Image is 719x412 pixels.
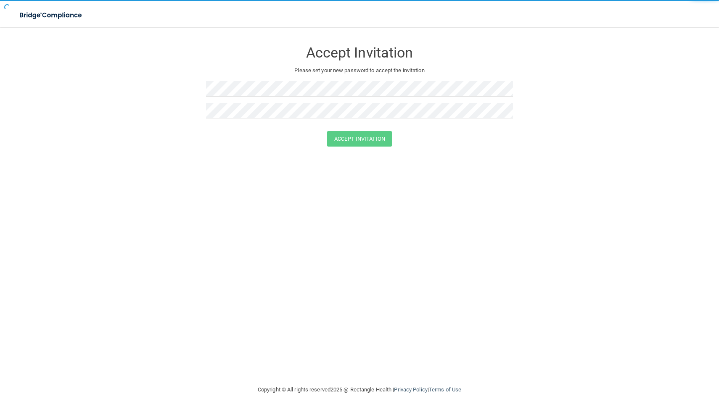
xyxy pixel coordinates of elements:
[212,66,507,76] p: Please set your new password to accept the invitation
[206,376,513,403] div: Copyright © All rights reserved 2025 @ Rectangle Health | |
[206,45,513,60] h3: Accept Invitation
[394,386,427,393] a: Privacy Policy
[327,131,392,147] button: Accept Invitation
[429,386,461,393] a: Terms of Use
[13,7,90,24] img: bridge_compliance_login_screen.278c3ca4.svg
